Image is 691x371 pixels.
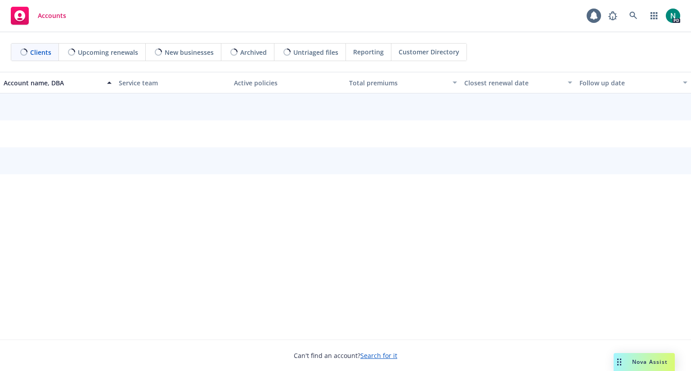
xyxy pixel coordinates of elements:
button: Closest renewal date [461,72,576,93]
div: Active policies [234,78,342,88]
span: Upcoming renewals [78,48,138,57]
span: Nova Assist [632,358,668,366]
button: Service team [115,72,230,93]
a: Report a Bug [604,7,622,25]
a: Switch app [645,7,663,25]
div: Drag to move [614,353,625,371]
button: Active policies [230,72,345,93]
img: photo [666,9,680,23]
div: Account name, DBA [4,78,102,88]
button: Follow up date [576,72,691,93]
div: Total premiums [349,78,447,88]
span: Untriaged files [293,48,338,57]
a: Search [624,7,642,25]
span: New businesses [165,48,214,57]
div: Follow up date [579,78,678,88]
a: Accounts [7,3,70,28]
span: Reporting [353,47,384,57]
button: Total premiums [345,72,461,93]
button: Nova Assist [614,353,675,371]
span: Clients [30,48,51,57]
span: Archived [240,48,267,57]
span: Can't find an account? [294,351,397,360]
a: Search for it [360,351,397,360]
span: Accounts [38,12,66,19]
div: Closest renewal date [464,78,562,88]
div: Service team [119,78,227,88]
span: Customer Directory [399,47,459,57]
